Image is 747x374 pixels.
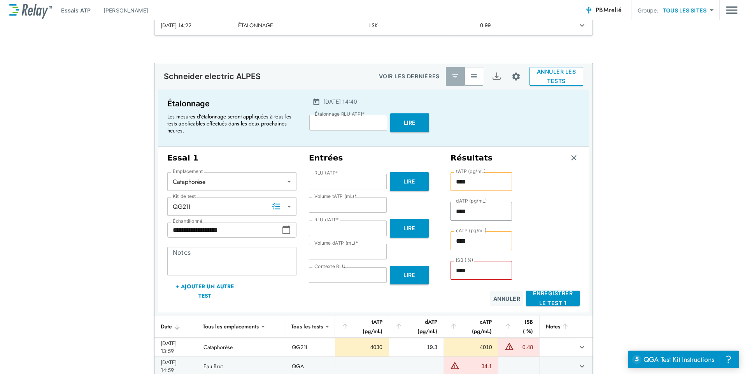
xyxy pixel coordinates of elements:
p: [PERSON_NAME] [103,6,148,14]
div: QG21I [167,199,296,214]
p: Les mesures d’étalonnage seront appliquées à tous les tests applicables effectués dans les deux p... [167,113,292,134]
p: Essais ATP [61,6,91,14]
span: PBM [596,5,622,16]
button: Configuration du site [506,66,526,87]
label: cATP (pg/mL) [456,228,487,233]
div: 0.48 [516,343,533,351]
img: LuminUltra Relay [9,2,52,19]
font: Notes [546,322,560,331]
div: Tous les emplacements [197,319,264,334]
div: [DATE] 14:22 [161,21,226,29]
div: 0.99 [458,21,491,29]
img: Icône d’exportation [492,72,502,81]
button: Développer la ligne [575,340,589,354]
img: Voir tout [470,72,478,80]
button: Exportation [487,67,506,86]
button: Enregistrer le test 1 [526,291,580,306]
label: Échantillonné [173,219,202,224]
button: PBMrelié [582,2,625,18]
h3: Essai 1 [167,153,296,163]
div: [DATE] 13:59 [161,339,191,355]
p: Groupe: [638,6,658,14]
img: Icône de calendrier [312,98,320,106]
img: Avertissement [450,361,459,370]
font: dATP (pg/mL) [404,317,437,336]
button: Développer la ligne [575,360,589,373]
button: Lire [390,266,429,284]
button: Développer la ligne [575,19,589,32]
div: 19.3 [395,343,437,351]
p: Étalonnage [167,97,295,110]
font: cATP (pg/mL) [459,317,492,336]
img: Avertissement [505,342,514,351]
label: tATP (pg/mL) [456,169,486,174]
img: Connected Icon [585,6,593,14]
input: Choisissez la date, la date sélectionnée est le 16 sept. 2025 [167,222,282,238]
label: Contexte RLU [314,264,345,269]
iframe: Resource center [628,351,739,368]
span: relié [608,5,622,14]
button: Annuler [490,291,523,306]
p: [DATE] 14:40 [323,97,357,106]
img: Dernier [451,72,459,80]
img: Enlever [570,154,578,162]
label: ISB ( %) [456,258,473,263]
button: ANNULER LES TESTS [530,67,583,86]
img: Icône des paramètres [511,72,521,81]
label: RLU dATP [314,217,339,222]
div: 4030 [342,343,382,351]
img: Icône de tiroir [726,3,738,18]
button: Menu principal [726,3,738,18]
div: Tous les tests [286,319,328,334]
font: ISB ( %) [513,317,533,336]
label: Étalonnage RLU ATP1 [315,111,365,117]
button: Lire [390,219,429,238]
h3: Résultats [451,153,493,163]
button: Lire [390,172,429,191]
div: 34.1 [461,362,492,370]
td: QG21I [286,338,335,356]
button: + Ajouter un autre test [167,282,242,300]
label: Kit de test [173,194,196,199]
h3: Entrées [309,153,438,163]
font: tATP (pg/mL) [350,317,382,336]
label: Volume dATP (mL) [314,240,358,246]
div: [DATE] 14:59 [161,358,191,374]
label: Volume tATP (mL) [314,194,357,199]
td: ÉTALONNAGE [232,16,363,35]
p: Schneider electric ALPES [164,72,261,81]
label: Emplacement [173,169,203,174]
p: VOIR LES DERNIÈRES [379,72,440,81]
button: Lire [390,113,429,132]
div: 4010 [450,343,492,351]
label: RLU tATP [314,170,338,176]
td: LSK [363,16,452,35]
td: Cataphorèse [197,338,286,356]
font: Date [161,323,172,330]
label: dATP (pg/mL) [456,198,487,204]
div: Cataphorèse [167,174,296,189]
